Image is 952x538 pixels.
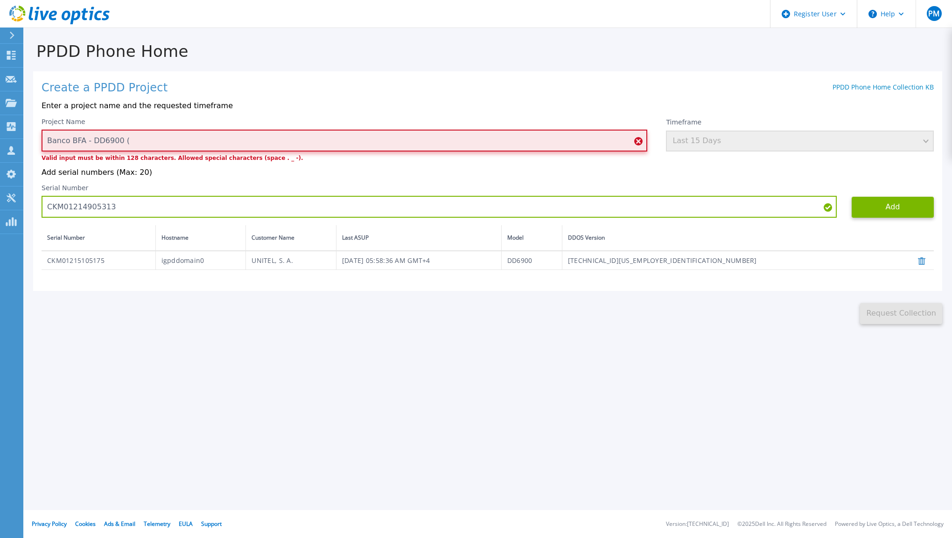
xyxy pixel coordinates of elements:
h1: PPDD Phone Home [23,42,952,61]
button: Add [852,197,934,218]
th: Model [501,225,562,251]
a: Cookies [75,520,96,528]
td: [TECHNICAL_ID][US_EMPLOYER_IDENTIFICATION_NUMBER] [562,251,893,270]
input: Enter Serial Number [42,196,837,218]
a: EULA [179,520,193,528]
li: © 2025 Dell Inc. All Rights Reserved [737,521,826,527]
input: Enter Project Name [42,130,647,152]
label: Timeframe [666,118,701,126]
p: Add serial numbers (Max: 20) [42,168,934,177]
p: Enter a project name and the requested timeframe [42,102,934,110]
li: Version: [TECHNICAL_ID] [666,521,729,527]
span: PM [928,10,939,17]
label: Project Name [42,118,85,125]
td: UNITEL, S. A. [246,251,336,270]
th: Serial Number [42,225,155,251]
a: Privacy Policy [32,520,67,528]
th: DDOS Version [562,225,893,251]
th: Hostname [155,225,246,251]
a: Telemetry [144,520,170,528]
td: DD6900 [501,251,562,270]
label: Serial Number [42,185,88,191]
p: Valid input must be within 128 characters. Allowed special characters (space . _ -). [42,155,647,161]
td: [DATE] 05:58:36 AM GMT+4 [336,251,501,270]
li: Powered by Live Optics, a Dell Technology [835,521,944,527]
td: CKM01215105175 [42,251,155,270]
td: igpddomain0 [155,251,246,270]
a: Support [201,520,222,528]
h1: Create a PPDD Project [42,82,168,95]
button: Request Collection [860,303,942,324]
th: Last ASUP [336,225,501,251]
a: PPDD Phone Home Collection KB [833,83,934,91]
a: Ads & Email [104,520,135,528]
th: Customer Name [246,225,336,251]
